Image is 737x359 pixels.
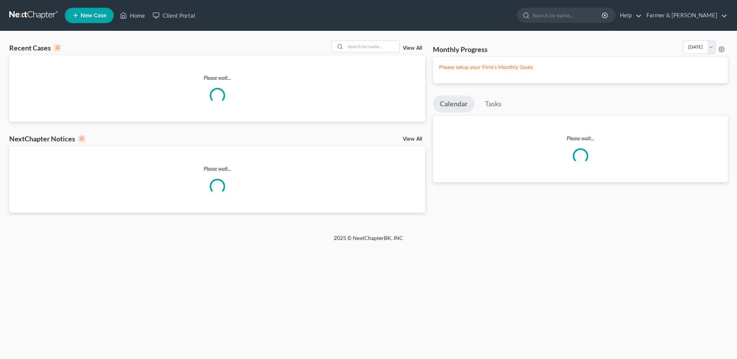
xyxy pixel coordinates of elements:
h3: Monthly Progress [433,45,488,54]
p: Please setup your Firm's Monthly Goals [439,63,722,71]
a: View All [403,45,422,51]
div: Recent Cases [9,43,61,52]
input: Search by name... [532,8,603,22]
div: 0 [54,44,61,51]
span: New Case [81,13,106,18]
input: Search by name... [345,41,399,52]
a: Help [616,8,642,22]
p: Please wait... [433,134,728,142]
a: Calendar [433,96,475,112]
div: 2025 © NextChapterBK, INC [149,234,588,248]
p: Please wait... [9,74,425,82]
div: 0 [78,135,85,142]
div: NextChapter Notices [9,134,85,143]
a: Client Portal [149,8,199,22]
a: Farmer & [PERSON_NAME] [643,8,727,22]
p: Please wait... [9,165,425,173]
a: Tasks [478,96,508,112]
a: Home [116,8,149,22]
a: View All [403,136,422,142]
